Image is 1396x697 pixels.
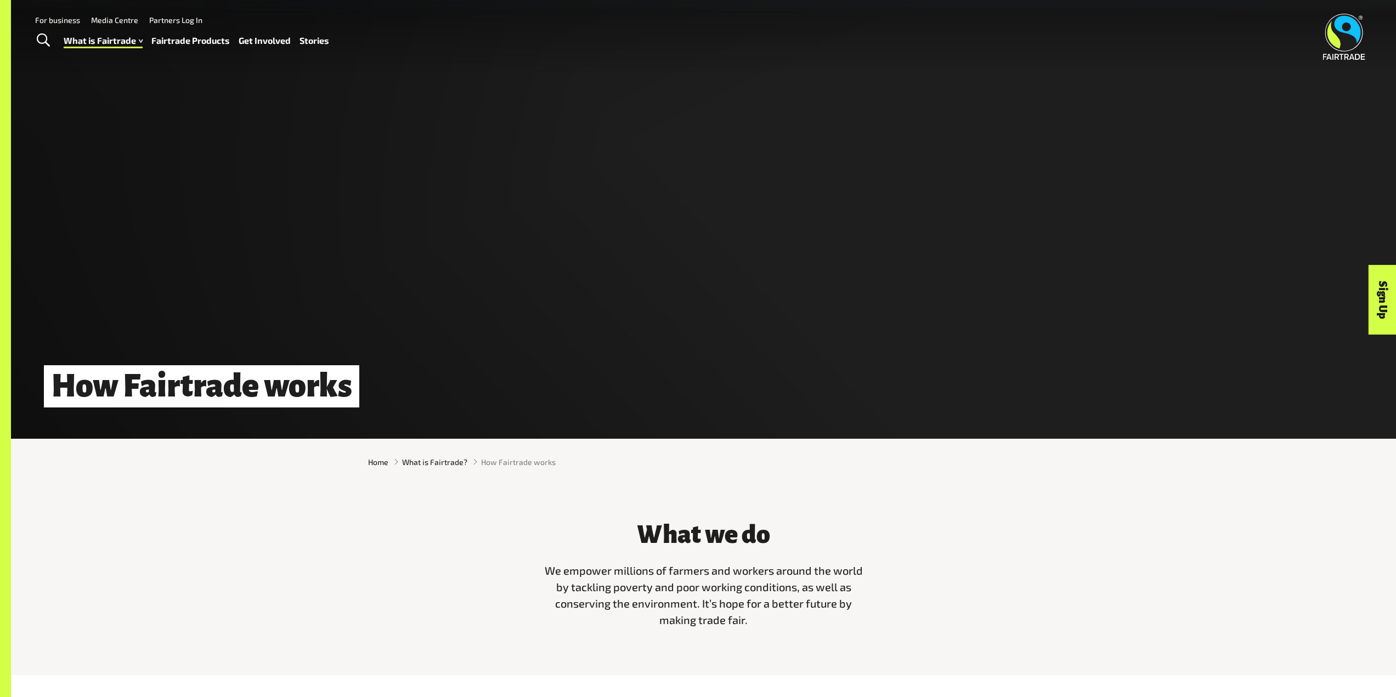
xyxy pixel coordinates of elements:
[1323,14,1365,60] img: Fairtrade Australia New Zealand logo
[30,27,56,54] a: Toggle Search
[481,456,556,468] span: How Fairtrade works
[91,15,138,25] a: Media Centre
[299,33,329,49] a: Stories
[149,15,202,25] a: Partners Log In
[402,456,467,468] a: What is Fairtrade?
[239,33,291,49] a: Get Involved
[151,33,230,49] a: Fairtrade Products
[368,456,388,468] a: Home
[64,33,143,49] a: What is Fairtrade
[35,15,80,25] a: For business
[44,365,359,407] h1: How Fairtrade works
[545,564,863,626] span: We empower millions of farmers and workers around the world by tackling poverty and poor working ...
[539,521,868,548] h3: What we do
